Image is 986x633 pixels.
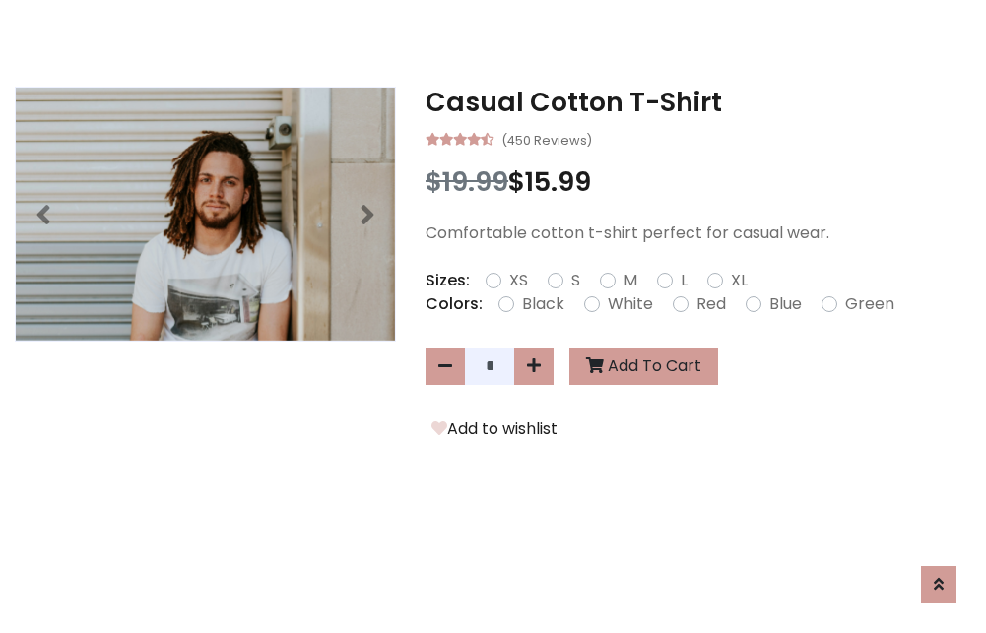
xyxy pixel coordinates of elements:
[624,269,637,292] label: M
[569,348,718,385] button: Add To Cart
[426,416,563,442] button: Add to wishlist
[571,269,580,292] label: S
[16,88,395,341] img: Image
[845,292,894,316] label: Green
[426,292,483,316] p: Colors:
[608,292,653,316] label: White
[769,292,802,316] label: Blue
[426,269,470,292] p: Sizes:
[696,292,726,316] label: Red
[681,269,688,292] label: L
[501,127,592,151] small: (450 Reviews)
[525,163,591,200] span: 15.99
[426,166,971,198] h3: $
[426,222,971,245] p: Comfortable cotton t-shirt perfect for casual wear.
[426,163,508,200] span: $19.99
[731,269,748,292] label: XL
[509,269,528,292] label: XS
[522,292,564,316] label: Black
[426,87,971,118] h3: Casual Cotton T-Shirt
